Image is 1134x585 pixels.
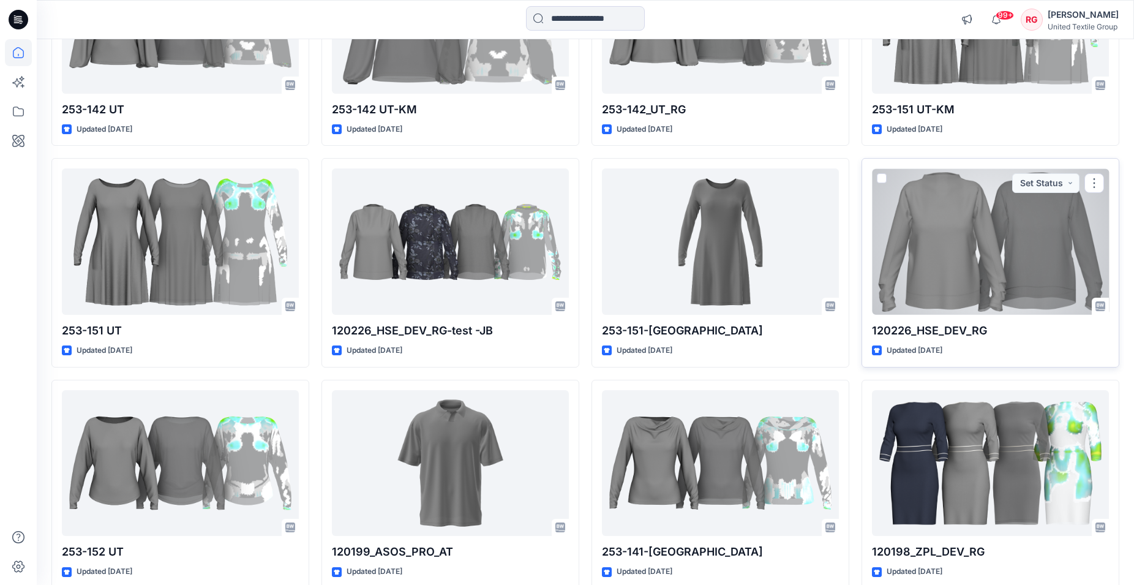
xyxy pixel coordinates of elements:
[602,101,839,118] p: 253-142_UT_RG
[617,344,672,357] p: Updated [DATE]
[872,543,1109,560] p: 120198_ZPL_DEV_RG
[332,543,569,560] p: 120199_ASOS_PRO_AT
[602,543,839,560] p: 253-141-[GEOGRAPHIC_DATA]
[1048,22,1119,31] div: United Textile Group
[617,123,672,136] p: Updated [DATE]
[332,390,569,537] a: 120199_ASOS_PRO_AT
[887,123,942,136] p: Updated [DATE]
[602,168,839,315] a: 253-151-UT
[347,123,402,136] p: Updated [DATE]
[872,168,1109,315] a: 120226_HSE_DEV_RG
[332,168,569,315] a: 120226_HSE_DEV_RG-test -JB
[332,322,569,339] p: 120226_HSE_DEV_RG-test -JB
[872,322,1109,339] p: 120226_HSE_DEV_RG
[347,344,402,357] p: Updated [DATE]
[62,168,299,315] a: 253-151 UT
[887,344,942,357] p: Updated [DATE]
[62,322,299,339] p: 253-151 UT
[62,390,299,537] a: 253-152 UT
[617,565,672,578] p: Updated [DATE]
[347,565,402,578] p: Updated [DATE]
[996,10,1014,20] span: 99+
[872,390,1109,537] a: 120198_ZPL_DEV_RG
[1021,9,1043,31] div: RG
[1048,7,1119,22] div: [PERSON_NAME]
[77,344,132,357] p: Updated [DATE]
[887,565,942,578] p: Updated [DATE]
[602,390,839,537] a: 253-141-UT
[62,101,299,118] p: 253-142 UT
[332,101,569,118] p: 253-142 UT-KM
[872,101,1109,118] p: 253-151 UT-KM
[77,565,132,578] p: Updated [DATE]
[77,123,132,136] p: Updated [DATE]
[62,543,299,560] p: 253-152 UT
[602,322,839,339] p: 253-151-[GEOGRAPHIC_DATA]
